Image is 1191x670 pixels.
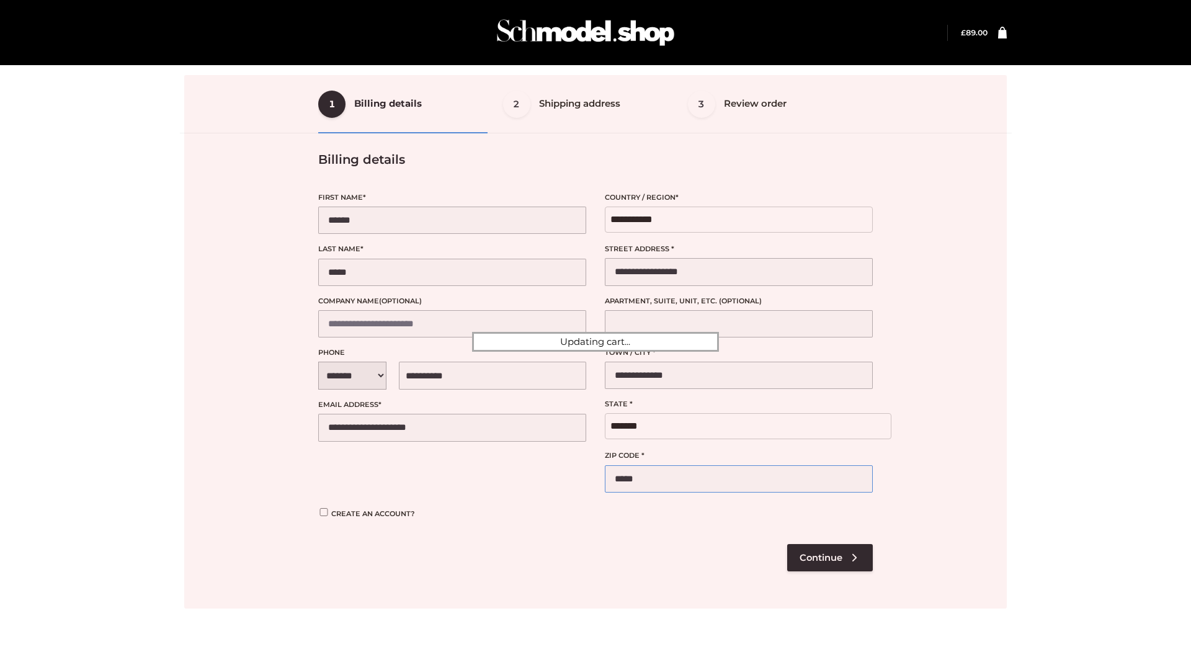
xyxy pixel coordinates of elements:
a: £89.00 [961,28,988,37]
img: Schmodel Admin 964 [493,8,679,57]
bdi: 89.00 [961,28,988,37]
div: Updating cart... [472,332,719,352]
span: £ [961,28,966,37]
